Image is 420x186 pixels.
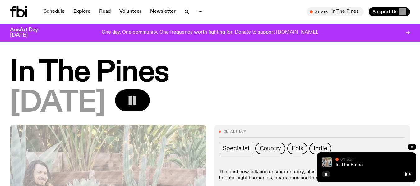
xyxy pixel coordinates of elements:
[224,130,246,133] span: On Air Now
[307,7,364,16] button: On AirIn The Pines
[309,143,331,154] a: Indie
[335,162,363,167] a: In The Pines
[340,157,353,161] span: On Air
[70,7,94,16] a: Explore
[292,145,303,152] span: Folk
[10,89,105,117] span: [DATE]
[255,143,286,154] a: Country
[287,143,307,154] a: Folk
[95,7,114,16] a: Read
[219,169,405,181] p: The best new folk and cosmic-country, plus an old fave or two. [PERSON_NAME] for late-night harmo...
[146,7,179,16] a: Newsletter
[314,145,327,152] span: Indie
[116,7,145,16] a: Volunteer
[40,7,68,16] a: Schedule
[102,30,318,35] p: One day. One community. One frequency worth fighting for. Donate to support [DOMAIN_NAME].
[372,9,398,15] span: Support Us
[219,143,253,154] a: Specialist
[260,145,281,152] span: Country
[10,27,50,38] h3: AusArt Day: [DATE]
[223,145,250,152] span: Specialist
[10,59,410,87] h1: In The Pines
[369,7,410,16] button: Support Us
